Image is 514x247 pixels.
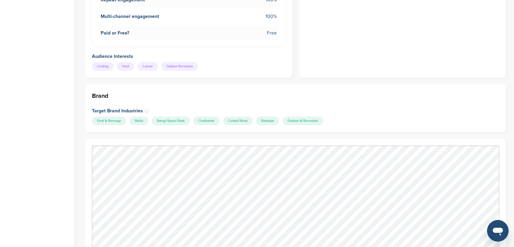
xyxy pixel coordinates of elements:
div: Media [129,116,148,125]
div: Cooked Meats [223,116,253,125]
h3: Brand [92,91,499,100]
div: Barbeque [256,116,279,125]
iframe: Button to launch messaging window [487,220,509,242]
div: Energy/Sports Drink [152,116,190,125]
span: Paid or Free? [101,29,129,37]
h4: Audience Interests [92,53,286,60]
div: Outdoor & Recreation [283,116,323,125]
div: Leisure [138,62,158,71]
div: Cooking [92,62,114,71]
span: Multi-channel engagement [101,13,159,20]
div: Condiments [193,116,220,125]
div: Food [117,62,134,71]
span: Free [267,29,277,37]
h4: Target Brand Industries [92,107,499,115]
div: Food & Beverage [92,116,126,125]
span: 100% [266,13,277,20]
div: Outdoor Recreation [161,62,198,71]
